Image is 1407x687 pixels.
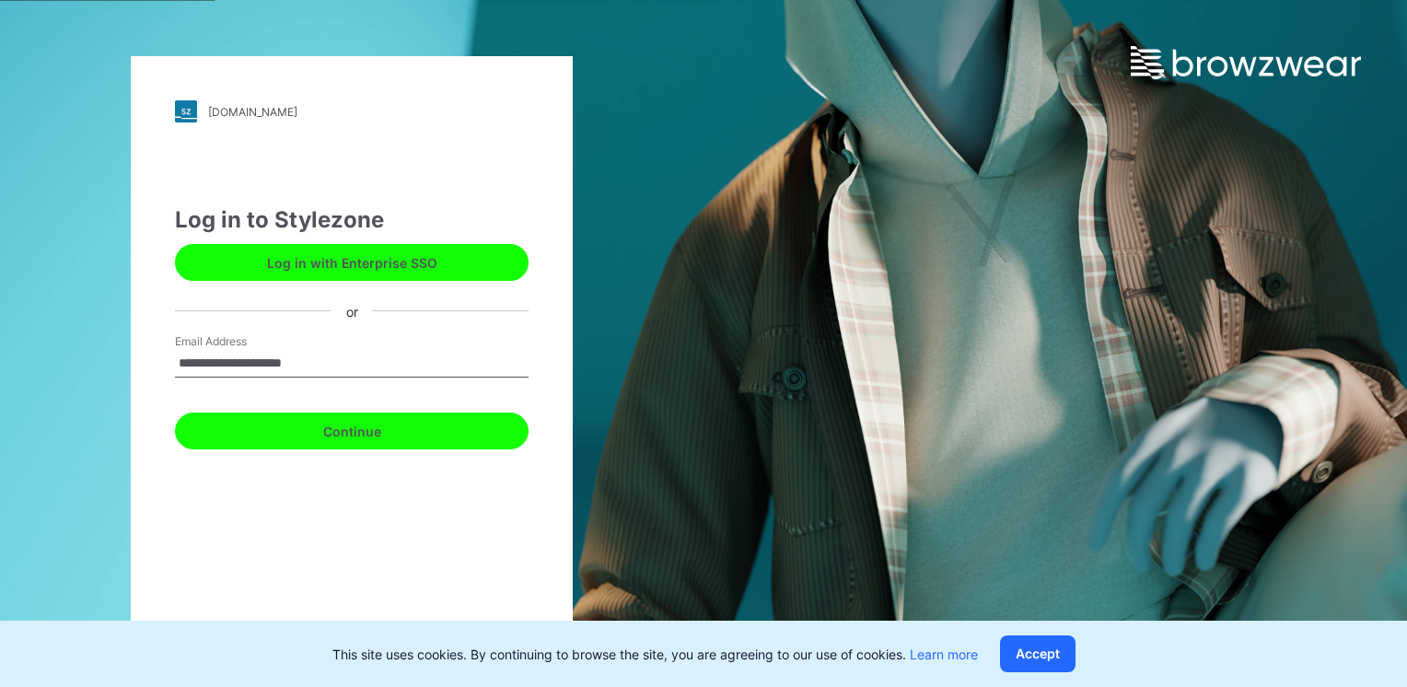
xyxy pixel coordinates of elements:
[1131,46,1361,79] img: browzwear-logo.e42bd6dac1945053ebaf764b6aa21510.svg
[332,645,978,664] p: This site uses cookies. By continuing to browse the site, you are agreeing to our use of cookies.
[175,100,529,122] a: [DOMAIN_NAME]
[175,100,197,122] img: stylezone-logo.562084cfcfab977791bfbf7441f1a819.svg
[175,244,529,281] button: Log in with Enterprise SSO
[208,105,297,119] div: [DOMAIN_NAME]
[175,333,304,350] label: Email Address
[175,204,529,237] div: Log in to Stylezone
[175,413,529,449] button: Continue
[1000,635,1076,672] button: Accept
[910,646,978,662] a: Learn more
[331,301,373,320] div: or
